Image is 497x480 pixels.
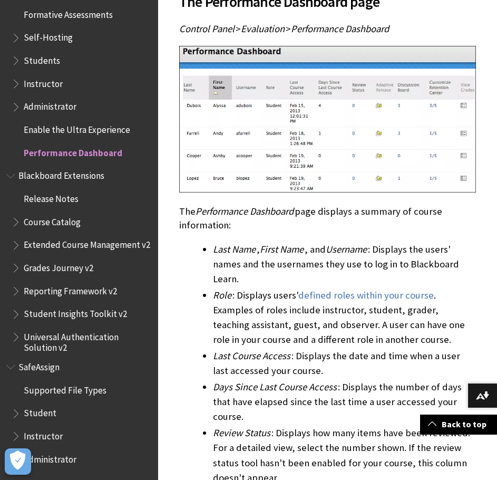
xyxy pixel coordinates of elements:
span: Last Name [213,243,256,255]
li: , , and : Displays the users' names and the usernames they use to log in to Blackboard Learn. [213,242,476,286]
span: Administrator [24,450,76,465]
span: Self-Hosting [24,29,73,43]
span: Role [213,289,231,301]
span: Universal Authentication Solution v2 [24,328,151,353]
span: Student Insights Toolkit v2 [24,305,127,320]
span: Instructor [24,75,63,89]
button: Open Preferences [5,448,31,475]
span: Days Since Last Course Access [213,381,337,393]
span: Release Notes [24,190,79,204]
span: Enable the Ultra Experience [24,121,130,135]
span: SafeAssign [18,358,60,372]
span: Course Catalog [24,213,81,227]
li: : Displays the date and time when a user last accessed your course. [213,349,476,378]
span: Blackboard Extensions [18,167,104,181]
nav: Book outline for Blackboard Extensions [6,167,152,353]
nav: Book outline for Blackboard SafeAssign [6,358,152,468]
span: Reporting Framework v2 [24,282,117,296]
p: > > [179,22,476,36]
span: Supported File Types [24,381,106,396]
a: Back to top [420,415,497,434]
span: Review Status [213,427,270,439]
span: Evaluation [241,23,285,35]
span: Username [326,243,367,255]
span: First Name [260,243,304,255]
span: Students [24,52,60,66]
span: Performance Dashboard [196,205,294,217]
span: Instructor [24,427,63,441]
a: defined roles within your course [298,289,434,302]
span: Extended Course Management v2 [24,236,150,251]
span: Performance Dashboard [24,144,122,158]
p: The page displays a summary of course information: [179,205,476,232]
span: Formative Assessments [24,6,113,20]
span: Control Panel [179,23,235,35]
span: Administrator [24,98,76,112]
span: Performance Dashboard [291,23,389,35]
span: Grades Journey v2 [24,259,93,273]
span: Last Course Access [213,350,290,362]
li: : Displays the number of days that have elapsed since the last time a user accessed your course. [213,380,476,424]
li: : Displays users' . Examples of roles include instructor, student, grader, teaching assistant, gu... [213,288,476,347]
span: Student [24,405,56,419]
